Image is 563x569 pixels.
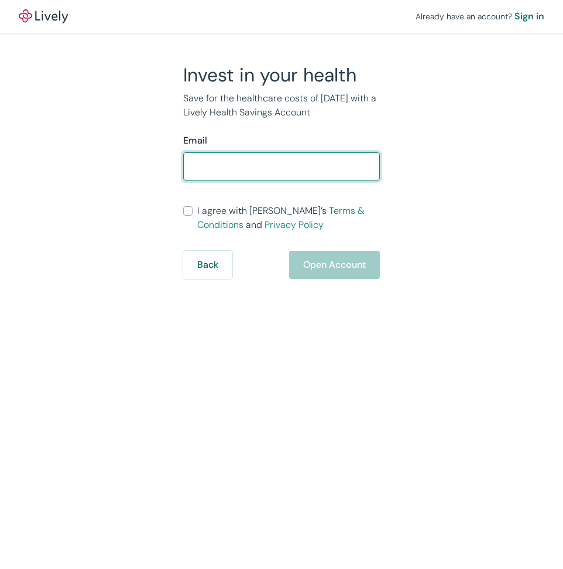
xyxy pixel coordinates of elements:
[183,63,380,87] h2: Invest in your health
[265,219,324,231] a: Privacy Policy
[183,251,232,279] button: Back
[183,91,380,120] p: Save for the healthcare costs of [DATE] with a Lively Health Savings Account
[183,134,207,148] label: Email
[19,9,68,23] a: LivelyLively
[19,9,68,23] img: Lively
[514,9,544,23] a: Sign in
[197,204,380,232] span: I agree with [PERSON_NAME]’s and
[416,9,544,23] div: Already have an account?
